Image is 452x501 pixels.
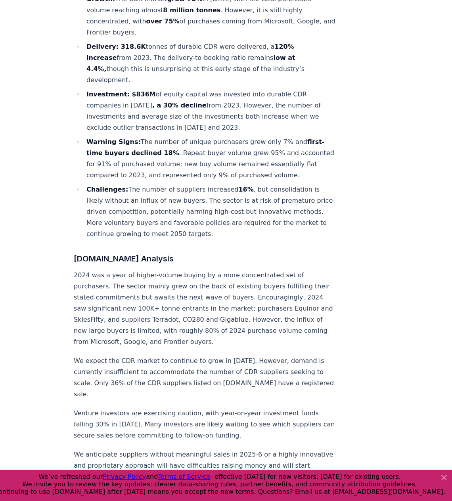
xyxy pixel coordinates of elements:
[86,138,141,146] strong: Warning Signs:
[74,355,336,400] p: We expect the CDR market to continue to grow in [DATE]. However, demand is currently insufficient...
[86,43,146,50] strong: Delivery: 318.6K
[74,270,336,347] p: 2024 was a year of higher-volume buying by a more concentrated set of purchasers. The sector main...
[74,252,336,265] h3: [DOMAIN_NAME] Analysis
[84,89,336,133] li: of equity capital was invested into durable CDR companies in [DATE] from 2023​. However, the numb...
[146,17,180,25] strong: over 75%
[86,54,295,73] strong: low at 4.4%,
[84,136,336,181] li: The number of unique purchasers grew only 7% and . Repeat buyer volume grew 95% and accounted for...
[163,6,220,14] strong: 8 million tonnes
[74,408,336,441] p: Venture investors are exercising caution, with year-on-year investment funds falling 30% in [DATE...
[86,90,156,98] strong: Investment: $836M
[86,186,128,193] strong: Challenges:
[84,184,336,240] li: The number of suppliers increased , but consolidation is likely without an influx of new buyers. ...
[84,41,336,86] li: tonnes of durable CDR were delivered, a from 2023​. The delivery-to-booking ratio remains though ...
[152,102,207,109] strong: , a 30% decline
[238,186,253,193] strong: 16%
